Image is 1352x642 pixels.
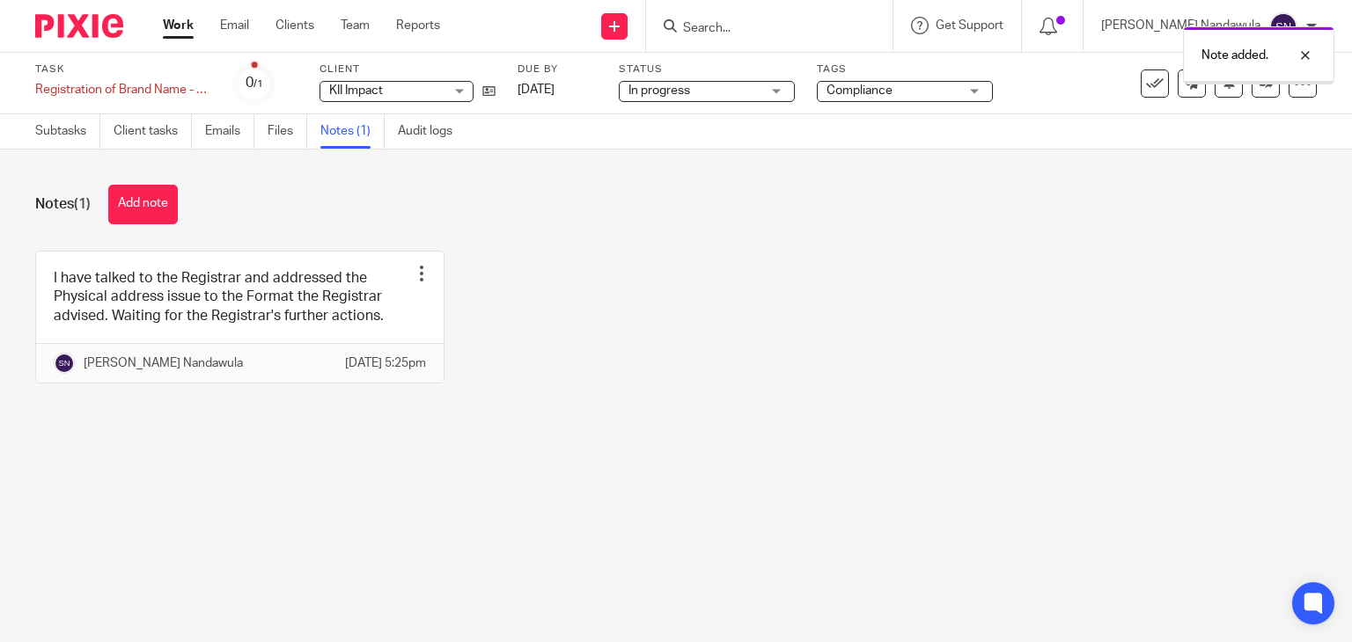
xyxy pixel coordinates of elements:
[619,62,795,77] label: Status
[163,17,194,34] a: Work
[35,62,211,77] label: Task
[1201,47,1268,64] p: Note added.
[329,84,383,97] span: KII Impact
[268,114,307,149] a: Files
[396,17,440,34] a: Reports
[35,114,100,149] a: Subtasks
[220,17,249,34] a: Email
[35,81,211,98] div: Registration of Brand Name - KII-Impact
[320,114,385,149] a: Notes (1)
[320,62,496,77] label: Client
[341,17,370,34] a: Team
[74,197,91,211] span: (1)
[205,114,254,149] a: Emails
[253,79,263,89] small: /1
[398,114,466,149] a: Audit logs
[518,62,597,77] label: Due by
[246,73,263,93] div: 0
[84,354,243,372] p: [PERSON_NAME] Nandawula
[35,14,123,38] img: Pixie
[35,195,91,214] h1: Notes
[276,17,314,34] a: Clients
[1269,12,1297,40] img: svg%3E
[827,84,893,97] span: Compliance
[345,354,426,372] p: [DATE] 5:25pm
[114,114,192,149] a: Client tasks
[108,185,178,224] button: Add note
[54,353,75,374] img: svg%3E
[628,84,690,97] span: In progress
[518,84,555,96] span: [DATE]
